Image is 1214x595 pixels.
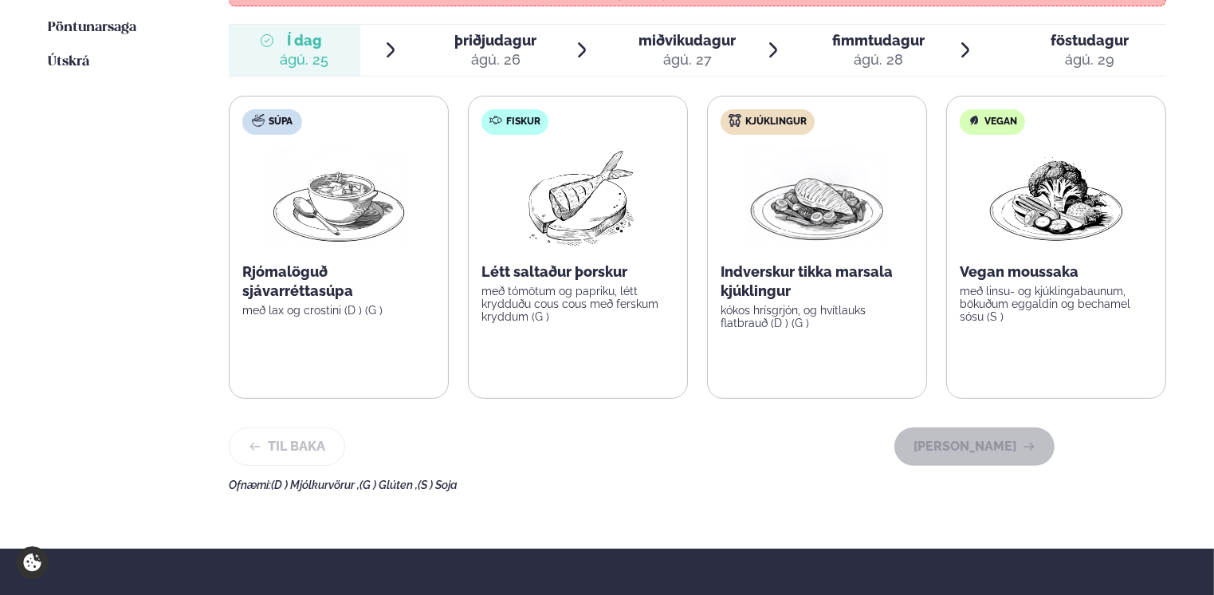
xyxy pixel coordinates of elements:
p: kókos hrísgrjón, og hvítlauks flatbrauð (D ) (G ) [721,304,913,329]
span: (S ) Soja [418,479,458,491]
div: ágú. 28 [833,50,925,69]
span: Súpa [269,116,293,128]
a: Cookie settings [16,546,49,579]
div: ágú. 27 [638,50,736,69]
span: Kjúklingur [745,116,807,128]
span: Fiskur [506,116,540,128]
span: (G ) Glúten , [359,479,418,491]
p: með linsu- og kjúklingabaunum, bökuðum eggaldin og bechamel sósu (S ) [960,285,1153,323]
p: með lax og crostini (D ) (G ) [242,304,435,317]
img: fish.svg [489,114,502,127]
span: Í dag [280,31,328,50]
button: [PERSON_NAME] [894,428,1055,466]
img: soup.svg [252,114,265,127]
span: fimmtudagur [833,32,925,49]
a: Útskrá [48,53,89,72]
span: Pöntunarsaga [48,21,136,34]
p: Rjómalöguð sjávarréttasúpa [242,262,435,301]
p: Vegan moussaka [960,262,1153,282]
span: Vegan [984,116,1017,128]
span: Útskrá [48,55,89,69]
img: Soup.png [269,148,409,250]
div: Ofnæmi: [229,479,1166,491]
img: Chicken-breast.png [747,148,887,250]
button: Til baka [229,428,345,466]
span: miðvikudagur [638,32,736,49]
p: Indverskur tikka marsala kjúklingur [721,262,913,301]
span: (D ) Mjólkurvörur , [271,479,359,491]
div: ágú. 29 [1051,50,1130,69]
img: Vegan.svg [968,114,980,127]
p: með tómötum og papriku, létt krydduðu cous cous með ferskum kryddum (G ) [481,285,674,323]
div: ágú. 26 [455,50,537,69]
img: Vegan.png [986,148,1126,250]
a: Pöntunarsaga [48,18,136,37]
div: ágú. 25 [280,50,328,69]
img: chicken.svg [729,114,741,127]
span: föstudagur [1051,32,1130,49]
img: Fish.png [508,148,649,250]
span: þriðjudagur [455,32,537,49]
p: Létt saltaður þorskur [481,262,674,282]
